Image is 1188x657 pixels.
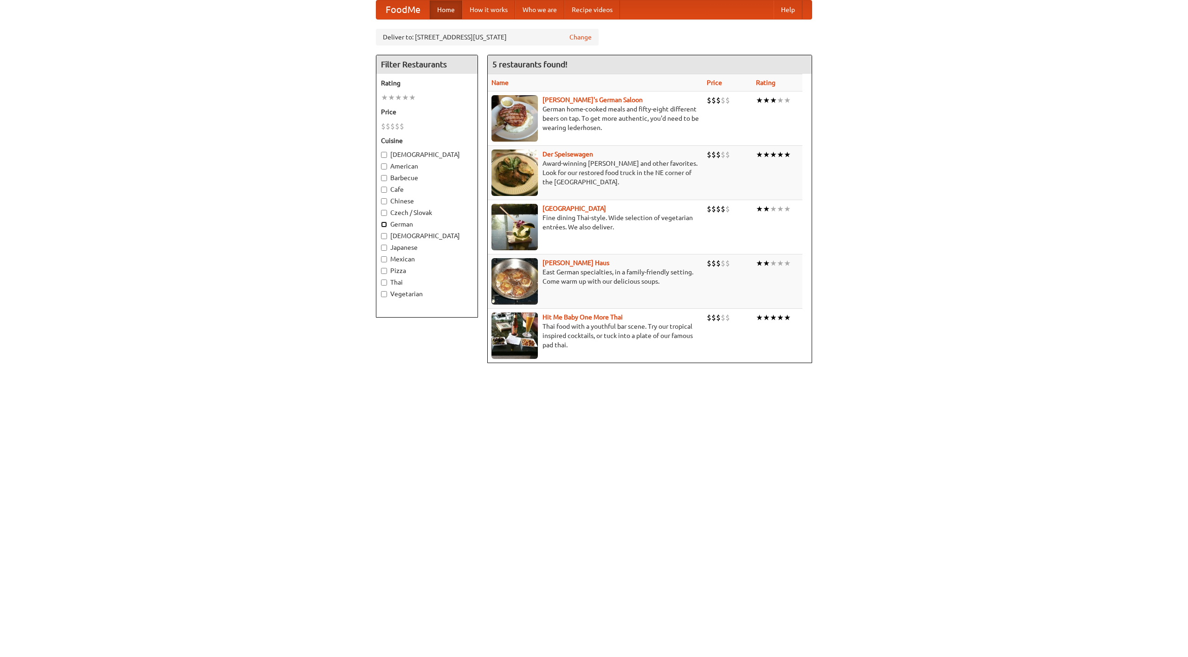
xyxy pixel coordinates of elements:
li: ★ [763,312,770,323]
li: $ [711,258,716,268]
li: $ [711,150,716,160]
a: Name [491,79,509,86]
input: German [381,221,387,228]
label: Mexican [381,254,473,264]
li: ★ [409,92,416,103]
li: ★ [756,204,763,214]
li: $ [716,150,721,160]
a: Price [707,79,722,86]
img: kohlhaus.jpg [491,258,538,305]
h5: Cuisine [381,136,473,145]
li: ★ [395,92,402,103]
li: ★ [402,92,409,103]
li: $ [707,204,711,214]
li: $ [381,121,386,131]
input: Chinese [381,198,387,204]
li: ★ [784,204,791,214]
li: $ [725,150,730,160]
li: $ [390,121,395,131]
li: ★ [777,258,784,268]
li: ★ [784,95,791,105]
input: Vegetarian [381,291,387,297]
li: $ [707,150,711,160]
li: $ [711,95,716,105]
p: Award-winning [PERSON_NAME] and other favorites. Look for our restored food truck in the NE corne... [491,159,699,187]
a: [PERSON_NAME]'s German Saloon [542,96,643,104]
li: $ [721,150,725,160]
li: ★ [770,312,777,323]
input: Barbecue [381,175,387,181]
label: [DEMOGRAPHIC_DATA] [381,150,473,159]
input: [DEMOGRAPHIC_DATA] [381,233,387,239]
a: How it works [462,0,515,19]
li: ★ [770,204,777,214]
li: $ [716,95,721,105]
label: [DEMOGRAPHIC_DATA] [381,231,473,241]
h4: Filter Restaurants [376,55,478,74]
li: ★ [756,312,763,323]
img: esthers.jpg [491,95,538,142]
label: Czech / Slovak [381,208,473,217]
li: ★ [763,95,770,105]
li: $ [725,204,730,214]
li: ★ [777,312,784,323]
input: Czech / Slovak [381,210,387,216]
a: Hit Me Baby One More Thai [542,313,623,321]
a: Help [774,0,802,19]
li: ★ [784,312,791,323]
li: ★ [770,258,777,268]
a: Recipe videos [564,0,620,19]
li: ★ [388,92,395,103]
li: $ [721,204,725,214]
label: German [381,220,473,229]
p: Thai food with a youthful bar scene. Try our tropical inspired cocktails, or tuck into a plate of... [491,322,699,350]
li: ★ [784,258,791,268]
label: American [381,162,473,171]
li: $ [707,95,711,105]
label: Japanese [381,243,473,252]
li: $ [721,258,725,268]
li: $ [725,95,730,105]
img: satay.jpg [491,204,538,250]
li: $ [395,121,400,131]
input: [DEMOGRAPHIC_DATA] [381,152,387,158]
img: speisewagen.jpg [491,150,538,196]
li: $ [707,312,711,323]
a: [PERSON_NAME] Haus [542,259,609,267]
li: ★ [770,95,777,105]
ng-pluralize: 5 restaurants found! [492,60,568,69]
a: FoodMe [376,0,430,19]
li: $ [725,258,730,268]
a: Who we are [515,0,564,19]
li: ★ [756,258,763,268]
h5: Price [381,107,473,117]
label: Chinese [381,196,473,206]
a: [GEOGRAPHIC_DATA] [542,205,606,212]
li: $ [721,312,725,323]
b: Der Speisewagen [542,150,593,158]
p: East German specialties, in a family-friendly setting. Come warm up with our delicious soups. [491,267,699,286]
li: $ [400,121,404,131]
li: ★ [777,204,784,214]
input: Japanese [381,245,387,251]
li: ★ [763,204,770,214]
div: Deliver to: [STREET_ADDRESS][US_STATE] [376,29,599,46]
li: $ [716,204,721,214]
p: Fine dining Thai-style. Wide selection of vegetarian entrées. We also deliver. [491,213,699,232]
input: Mexican [381,256,387,262]
input: Cafe [381,187,387,193]
img: babythai.jpg [491,312,538,359]
li: ★ [763,258,770,268]
h5: Rating [381,78,473,88]
li: ★ [777,95,784,105]
input: Thai [381,280,387,286]
li: $ [716,312,721,323]
a: Rating [756,79,775,86]
li: ★ [763,150,770,160]
p: German home-cooked meals and fifty-eight different beers on tap. To get more authentic, you'd nee... [491,104,699,132]
a: Home [430,0,462,19]
li: ★ [756,95,763,105]
li: ★ [756,150,763,160]
li: $ [386,121,390,131]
